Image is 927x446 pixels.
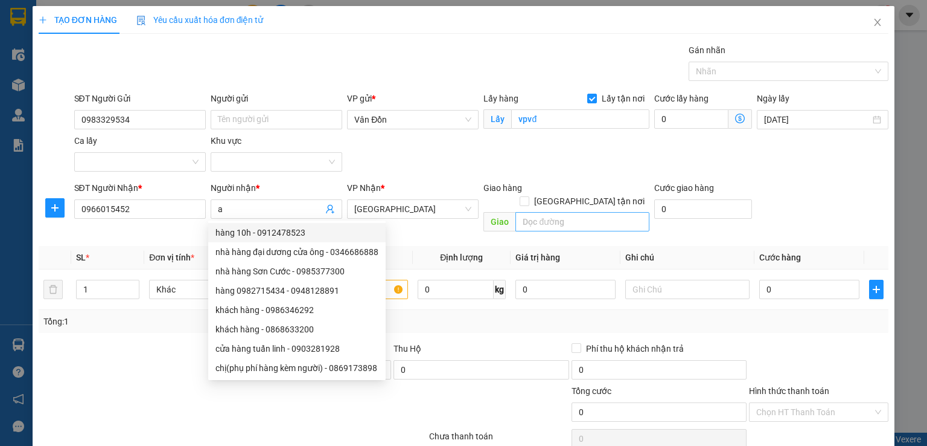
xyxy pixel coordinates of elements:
span: Thu Hộ [393,344,421,354]
span: Khác [156,280,266,299]
button: Close [861,6,894,40]
div: Tổng: 1 [43,315,358,328]
span: Lấy hàng [483,94,518,103]
span: dollar-circle [735,114,745,123]
label: Cước giao hàng [654,183,714,193]
span: Giao hàng [483,183,522,193]
input: VD: Bàn, Ghế [284,280,408,299]
label: Ca lấy [74,136,97,146]
span: VP Nhận [347,183,381,193]
span: Lấy tận nơi [597,92,649,105]
span: plus [870,285,883,294]
span: Hà Nội [354,200,471,218]
div: SĐT Người Nhận [74,181,206,195]
div: VP gửi [347,92,479,105]
input: Ngày lấy [764,113,870,126]
label: Ghi chú đơn hàng [216,344,282,354]
button: plus [869,280,884,299]
span: Giá trị hàng [515,253,560,262]
span: Tên hàng [284,253,323,262]
div: Khu vực [211,134,342,147]
span: user-add [325,204,335,214]
span: Định lượng [440,253,483,262]
span: Đơn vị tính [149,253,194,262]
input: Cước giao hàng [654,199,752,219]
label: Cước lấy hàng [654,94,709,103]
label: Gán nhãn [689,45,725,55]
th: Ghi chú [620,246,754,270]
span: SL [76,253,86,262]
span: TẠO ĐƠN HÀNG [39,15,117,25]
button: plus [45,198,65,218]
div: SĐT Người Gửi [74,92,206,105]
span: kg [494,280,506,299]
span: Tổng cước [572,386,611,396]
div: Người gửi [211,92,342,105]
span: plus [39,16,47,24]
div: Người nhận [211,181,342,195]
span: close [873,18,882,27]
span: Phí thu hộ khách nhận trả [581,342,689,355]
input: Ghi chú đơn hàng [216,360,391,380]
span: Cước hàng [759,253,801,262]
img: icon [136,16,146,25]
span: Giao [483,212,515,231]
span: [GEOGRAPHIC_DATA] tận nơi [529,195,649,208]
input: Cước lấy hàng [654,109,728,129]
span: plus [46,203,64,213]
input: Dọc đường [515,212,649,231]
span: Lấy [483,109,511,129]
label: Ngày lấy [757,94,789,103]
button: delete [43,280,63,299]
label: Hình thức thanh toán [749,386,829,396]
span: Vân Đồn [354,111,471,129]
input: Ghi Chú [625,280,750,299]
input: Lấy tận nơi [511,109,649,129]
span: Yêu cầu xuất hóa đơn điện tử [136,15,264,25]
input: 0 [515,280,616,299]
